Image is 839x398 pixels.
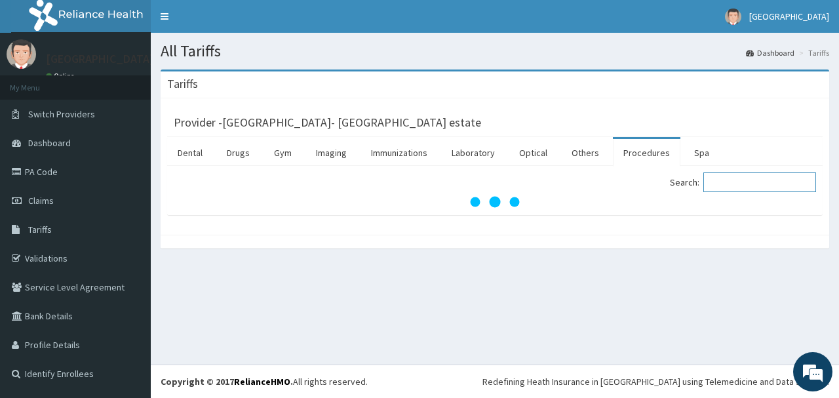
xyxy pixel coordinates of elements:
span: Claims [28,195,54,207]
img: User Image [725,9,741,25]
img: User Image [7,39,36,69]
span: Switch Providers [28,108,95,120]
strong: Copyright © 2017 . [161,376,293,388]
a: Procedures [613,139,680,167]
a: Drugs [216,139,260,167]
svg: audio-loading [469,176,521,228]
a: RelianceHMO [234,376,290,388]
a: Immunizations [361,139,438,167]
a: Optical [509,139,558,167]
span: We're online! [76,117,181,249]
a: Others [561,139,610,167]
div: Redefining Heath Insurance in [GEOGRAPHIC_DATA] using Telemedicine and Data Science! [482,375,829,388]
div: Chat with us now [68,73,220,90]
label: Search: [670,172,816,192]
img: d_794563401_company_1708531726252_794563401 [24,66,53,98]
a: Dashboard [746,47,794,58]
a: Dental [167,139,213,167]
span: [GEOGRAPHIC_DATA] [749,10,829,22]
h3: Provider - [GEOGRAPHIC_DATA]- [GEOGRAPHIC_DATA] estate [174,117,481,129]
h1: All Tariffs [161,43,829,60]
span: Tariffs [28,224,52,235]
p: [GEOGRAPHIC_DATA] [46,53,154,65]
li: Tariffs [796,47,829,58]
h3: Tariffs [167,78,198,90]
a: Online [46,71,77,81]
span: Dashboard [28,137,71,149]
div: Minimize live chat window [215,7,246,38]
a: Spa [684,139,720,167]
input: Search: [703,172,816,192]
textarea: Type your message and hit 'Enter' [7,262,250,308]
a: Gym [263,139,302,167]
a: Imaging [305,139,357,167]
a: Laboratory [441,139,505,167]
footer: All rights reserved. [151,365,839,398]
